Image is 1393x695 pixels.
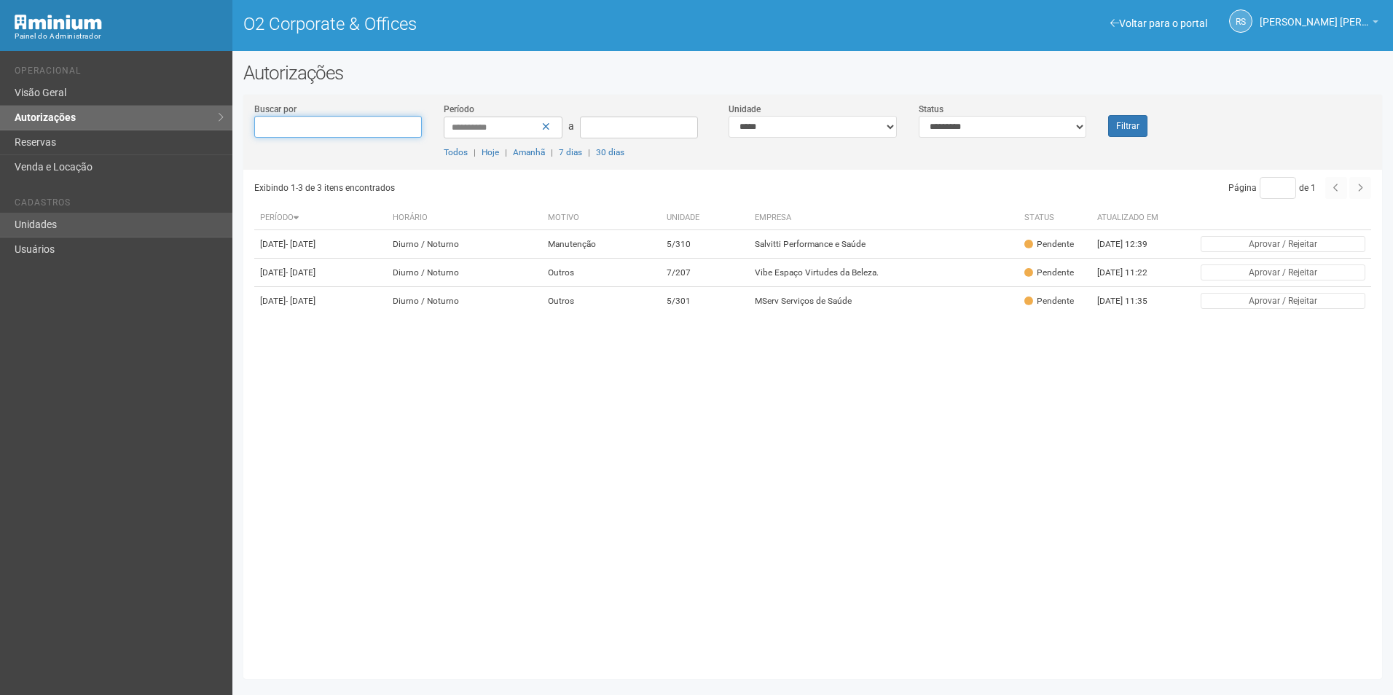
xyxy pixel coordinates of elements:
[551,147,553,157] span: |
[661,230,749,259] td: 5/310
[1091,206,1172,230] th: Atualizado em
[474,147,476,157] span: |
[254,177,808,199] div: Exibindo 1-3 de 3 itens encontrados
[749,206,1019,230] th: Empresa
[286,239,315,249] span: - [DATE]
[588,147,590,157] span: |
[15,30,221,43] div: Painel do Administrador
[749,259,1019,287] td: Vibe Espaço Virtudes da Beleza.
[661,206,749,230] th: Unidade
[243,62,1382,84] h2: Autorizações
[1024,267,1074,279] div: Pendente
[661,259,749,287] td: 7/207
[542,259,661,287] td: Outros
[542,230,661,259] td: Manutenção
[254,259,388,287] td: [DATE]
[387,206,542,230] th: Horário
[387,230,542,259] td: Diurno / Noturno
[505,147,507,157] span: |
[1201,264,1365,280] button: Aprovar / Rejeitar
[1228,183,1316,193] span: Página de 1
[1091,230,1172,259] td: [DATE] 12:39
[1024,238,1074,251] div: Pendente
[254,206,388,230] th: Período
[749,287,1019,315] td: MServ Serviços de Saúde
[254,103,297,116] label: Buscar por
[919,103,943,116] label: Status
[387,259,542,287] td: Diurno / Noturno
[661,287,749,315] td: 5/301
[1110,17,1207,29] a: Voltar para o portal
[568,120,574,132] span: a
[444,147,468,157] a: Todos
[254,230,388,259] td: [DATE]
[513,147,545,157] a: Amanhã
[1260,2,1369,28] span: Rayssa Soares Ribeiro
[559,147,582,157] a: 7 dias
[1019,206,1091,230] th: Status
[542,206,661,230] th: Motivo
[1091,287,1172,315] td: [DATE] 11:35
[254,287,388,315] td: [DATE]
[1201,293,1365,309] button: Aprovar / Rejeitar
[286,267,315,278] span: - [DATE]
[749,230,1019,259] td: Salvitti Performance e Saúde
[1024,295,1074,307] div: Pendente
[1091,259,1172,287] td: [DATE] 11:22
[387,287,542,315] td: Diurno / Noturno
[729,103,761,116] label: Unidade
[15,66,221,81] li: Operacional
[15,15,102,30] img: Minium
[444,103,474,116] label: Período
[15,197,221,213] li: Cadastros
[596,147,624,157] a: 30 dias
[1108,115,1147,137] button: Filtrar
[1229,9,1252,33] a: RS
[243,15,802,34] h1: O2 Corporate & Offices
[1201,236,1365,252] button: Aprovar / Rejeitar
[286,296,315,306] span: - [DATE]
[542,287,661,315] td: Outros
[482,147,499,157] a: Hoje
[1260,18,1378,30] a: [PERSON_NAME] [PERSON_NAME]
